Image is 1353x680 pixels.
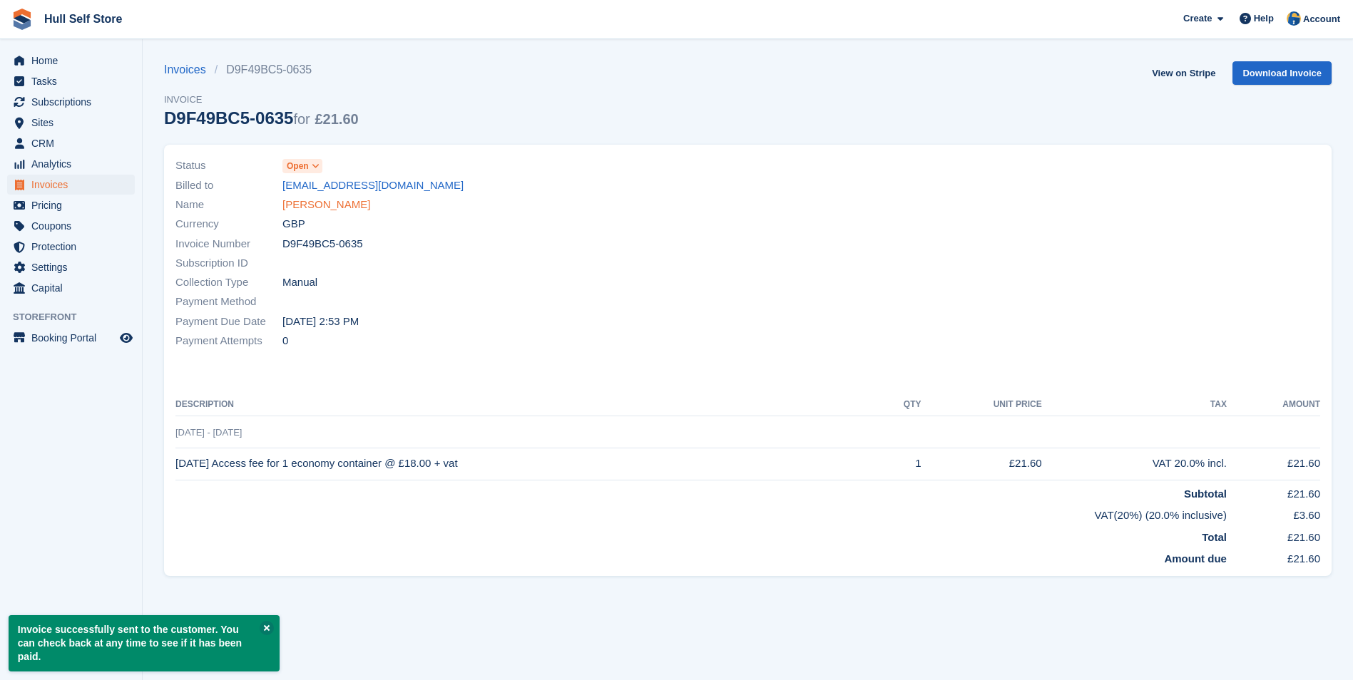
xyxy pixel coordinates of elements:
a: menu [7,257,135,277]
a: Download Invoice [1232,61,1332,85]
th: Amount [1227,393,1320,416]
span: GBP [282,216,305,232]
td: £21.60 [1227,545,1320,567]
th: Unit Price [921,393,1041,416]
td: 1 [877,448,921,480]
a: menu [7,328,135,348]
img: stora-icon-8386f47178a22dfd0bd8f6a31ec36ba5ce8667c1dd55bd0f319d3a0aa187defe.svg [11,9,33,30]
span: Tasks [31,71,117,91]
span: Create [1183,11,1212,26]
span: Subscriptions [31,92,117,112]
span: Booking Portal [31,328,117,348]
span: Status [175,158,282,174]
div: D9F49BC5-0635 [164,108,359,128]
a: Hull Self Store [39,7,128,31]
strong: Subtotal [1184,488,1227,500]
span: [DATE] - [DATE] [175,427,242,438]
span: Capital [31,278,117,298]
span: Name [175,197,282,213]
span: Protection [31,237,117,257]
span: Billed to [175,177,282,194]
p: Invoice successfully sent to the customer. You can check back at any time to see if it has been p... [9,615,280,671]
span: Collection Type [175,274,282,291]
span: Home [31,51,117,71]
a: menu [7,92,135,112]
nav: breadcrumbs [164,61,359,78]
a: menu [7,175,135,195]
th: Description [175,393,877,416]
a: menu [7,51,135,71]
span: Invoice [164,93,359,107]
span: Settings [31,257,117,277]
a: View on Stripe [1146,61,1221,85]
span: Currency [175,216,282,232]
span: Analytics [31,154,117,174]
span: for [293,111,310,127]
span: D9F49BC5-0635 [282,236,363,252]
td: £21.60 [1227,524,1320,546]
a: Invoices [164,61,215,78]
strong: Total [1202,531,1227,543]
strong: Amount due [1164,552,1227,565]
a: Preview store [118,329,135,346]
span: Storefront [13,310,142,324]
td: VAT(20%) (20.0% inclusive) [175,502,1227,524]
th: QTY [877,393,921,416]
span: Open [287,160,309,172]
span: Help [1254,11,1274,26]
span: Subscription ID [175,255,282,272]
a: menu [7,113,135,133]
span: Manual [282,274,317,291]
a: menu [7,195,135,215]
a: menu [7,154,135,174]
span: 0 [282,333,288,349]
a: menu [7,237,135,257]
a: Open [282,158,322,174]
span: Pricing [31,195,117,215]
td: £21.60 [921,448,1041,480]
a: menu [7,71,135,91]
span: Account [1303,12,1340,26]
span: Invoice Number [175,236,282,252]
td: £21.60 [1227,480,1320,502]
span: Coupons [31,216,117,236]
a: menu [7,216,135,236]
a: [PERSON_NAME] [282,197,370,213]
span: Payment Due Date [175,314,282,330]
span: Payment Method [175,294,282,310]
div: VAT 20.0% incl. [1042,455,1227,472]
a: menu [7,278,135,298]
th: Tax [1042,393,1227,416]
span: Sites [31,113,117,133]
a: [EMAIL_ADDRESS][DOMAIN_NAME] [282,177,464,194]
td: £21.60 [1227,448,1320,480]
td: £3.60 [1227,502,1320,524]
span: £21.60 [315,111,358,127]
img: Hull Self Store [1287,11,1301,26]
time: 2025-08-28 13:53:30 UTC [282,314,359,330]
a: menu [7,133,135,153]
td: [DATE] Access fee for 1 economy container @ £18.00 + vat [175,448,877,480]
span: CRM [31,133,117,153]
span: Payment Attempts [175,333,282,349]
span: Invoices [31,175,117,195]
